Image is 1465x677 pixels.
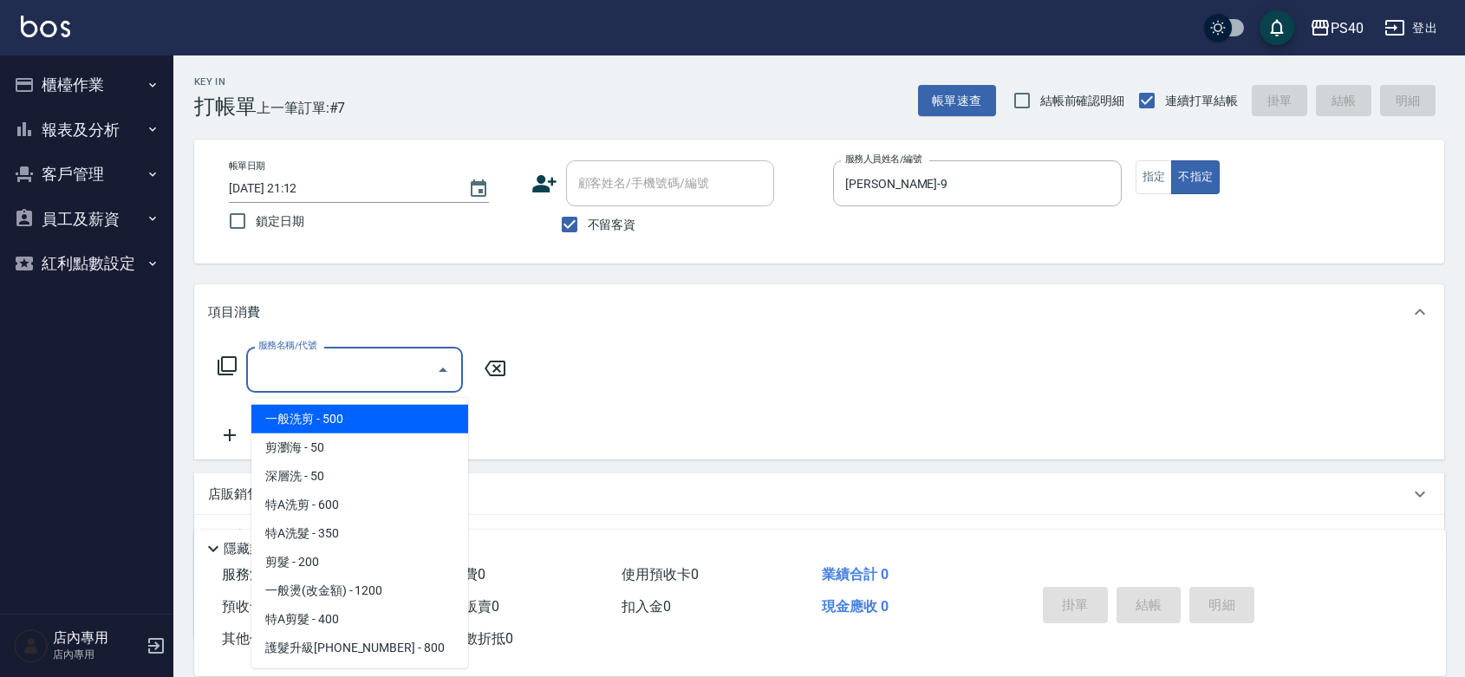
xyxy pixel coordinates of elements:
[14,628,49,663] img: Person
[622,566,699,583] span: 使用預收卡 0
[7,62,166,107] button: 櫃檯作業
[53,629,141,647] h5: 店內專用
[208,485,260,504] p: 店販銷售
[224,540,302,558] p: 隱藏業績明細
[194,94,257,119] h3: 打帳單
[1303,10,1371,46] button: PS40
[258,339,316,352] label: 服務名稱/代號
[622,598,671,615] span: 扣入金 0
[7,152,166,197] button: 客戶管理
[251,576,468,605] span: 一般燙(改金額) - 1200
[1260,10,1294,45] button: save
[251,462,468,491] span: 深層洗 - 50
[1171,160,1220,194] button: 不指定
[458,168,499,210] button: Choose date, selected date is 2025-09-13
[194,515,1444,557] div: 預收卡販賣
[194,473,1444,515] div: 店販銷售
[229,159,265,173] label: 帳單日期
[845,153,921,166] label: 服務人員姓名/編號
[208,303,260,322] p: 項目消費
[1331,17,1364,39] div: PS40
[822,566,889,583] span: 業績合計 0
[1136,160,1173,194] button: 指定
[222,566,285,583] span: 服務消費 0
[194,76,257,88] h2: Key In
[251,634,468,662] span: 護髮升級[PHONE_NUMBER] - 800
[251,491,468,519] span: 特A洗剪 - 600
[251,405,468,433] span: 一般洗剪 - 500
[1165,92,1238,110] span: 連續打單結帳
[1377,12,1444,44] button: 登出
[194,284,1444,340] div: 項目消費
[429,356,457,384] button: Close
[208,527,273,545] p: 預收卡販賣
[222,630,313,647] span: 其他付款方式 0
[7,241,166,286] button: 紅利點數設定
[251,605,468,634] span: 特A剪髮 - 400
[222,598,299,615] span: 預收卡販賣 0
[7,107,166,153] button: 報表及分析
[1040,92,1125,110] span: 結帳前確認明細
[822,598,889,615] span: 現金應收 0
[257,97,346,119] span: 上一筆訂單:#7
[918,85,996,117] button: 帳單速查
[251,519,468,548] span: 特A洗髮 - 350
[229,174,451,203] input: YYYY/MM/DD hh:mm
[7,197,166,242] button: 員工及薪資
[53,647,141,662] p: 店內專用
[21,16,70,37] img: Logo
[251,548,468,576] span: 剪髮 - 200
[256,212,304,231] span: 鎖定日期
[251,433,468,462] span: 剪瀏海 - 50
[588,216,636,234] span: 不留客資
